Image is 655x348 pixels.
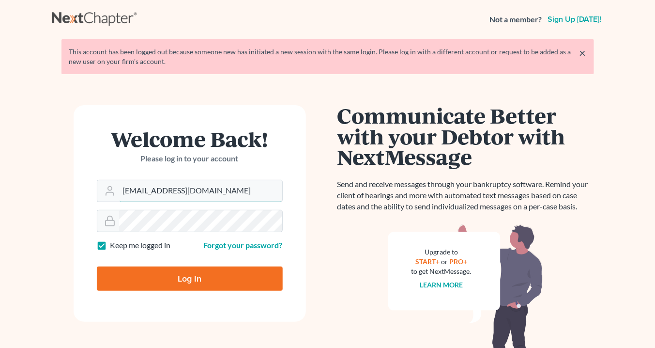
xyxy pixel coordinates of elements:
[119,180,282,202] input: Email Address
[97,153,283,164] p: Please log in to your account
[411,247,472,257] div: Upgrade to
[546,16,604,23] a: Sign up [DATE]!
[204,240,283,250] a: Forgot your password?
[337,179,594,212] p: Send and receive messages through your bankruptcy software. Remind your client of hearings and mo...
[411,267,472,276] div: to get NextMessage.
[97,267,283,291] input: Log In
[69,47,586,66] div: This account has been logged out because someone new has initiated a new session with the same lo...
[97,128,283,149] h1: Welcome Back!
[490,14,542,25] strong: Not a member?
[415,257,440,266] a: START+
[110,240,171,251] label: Keep me logged in
[420,281,463,289] a: Learn more
[579,47,586,59] a: ×
[449,257,467,266] a: PRO+
[337,105,594,167] h1: Communicate Better with your Debtor with NextMessage
[441,257,448,266] span: or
